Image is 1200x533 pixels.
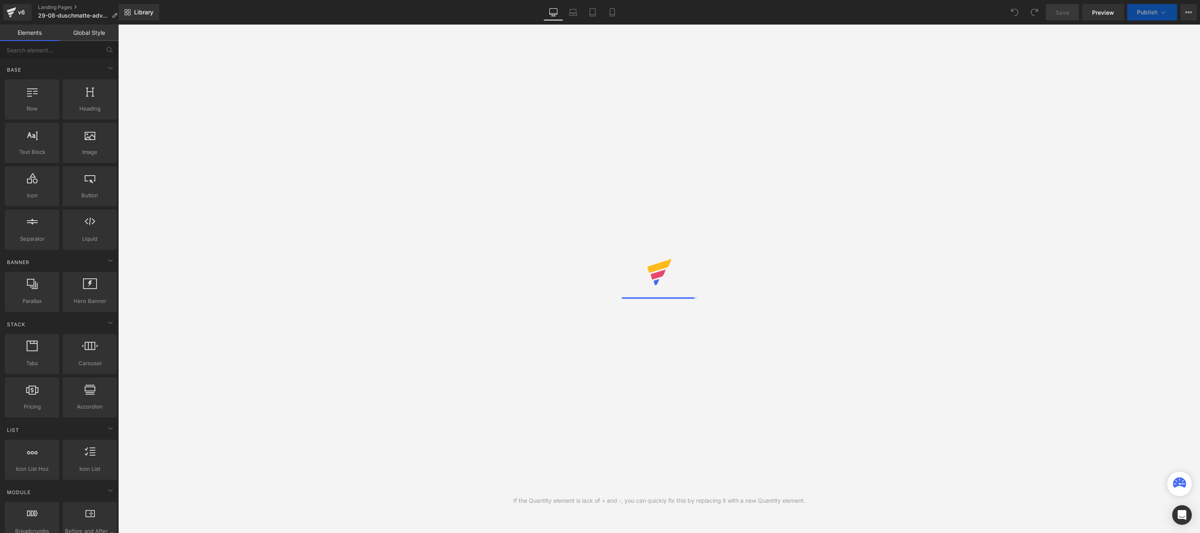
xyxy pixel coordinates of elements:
[6,488,31,496] span: Module
[7,402,57,411] span: Pricing
[65,465,115,473] span: Icon List
[1127,4,1177,20] button: Publish
[7,465,57,473] span: Icon List Hoz
[1056,8,1069,17] span: Save
[7,235,57,243] span: Separator
[16,7,27,18] div: v6
[7,297,57,305] span: Parallax
[7,359,57,368] span: Tabs
[1007,4,1023,20] button: Undo
[1137,9,1157,16] span: Publish
[6,258,30,266] span: Banner
[59,25,119,41] a: Global Style
[6,426,20,434] span: List
[544,4,563,20] a: Desktop
[38,4,124,11] a: Landing Pages
[65,104,115,113] span: Heading
[1026,4,1043,20] button: Redo
[602,4,622,20] a: Mobile
[134,9,153,16] span: Library
[7,104,57,113] span: Row
[38,12,108,19] span: 29-08-duschmatte-adv-v2
[65,191,115,200] span: Button
[65,297,115,305] span: Hero Banner
[65,402,115,411] span: Accordion
[6,321,26,328] span: Stack
[7,148,57,156] span: Text Block
[65,148,115,156] span: Image
[65,235,115,243] span: Liquid
[1180,4,1197,20] button: More
[3,4,31,20] a: v6
[6,66,22,74] span: Base
[513,496,805,505] div: If the Quantity element is lack of + and -, you can quickly fix this by replacing it with a new Q...
[119,4,159,20] a: New Library
[7,191,57,200] span: Icon
[65,359,115,368] span: Carousel
[563,4,583,20] a: Laptop
[583,4,602,20] a: Tablet
[1092,8,1114,17] span: Preview
[1172,505,1192,525] div: Open Intercom Messenger
[1082,4,1124,20] a: Preview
